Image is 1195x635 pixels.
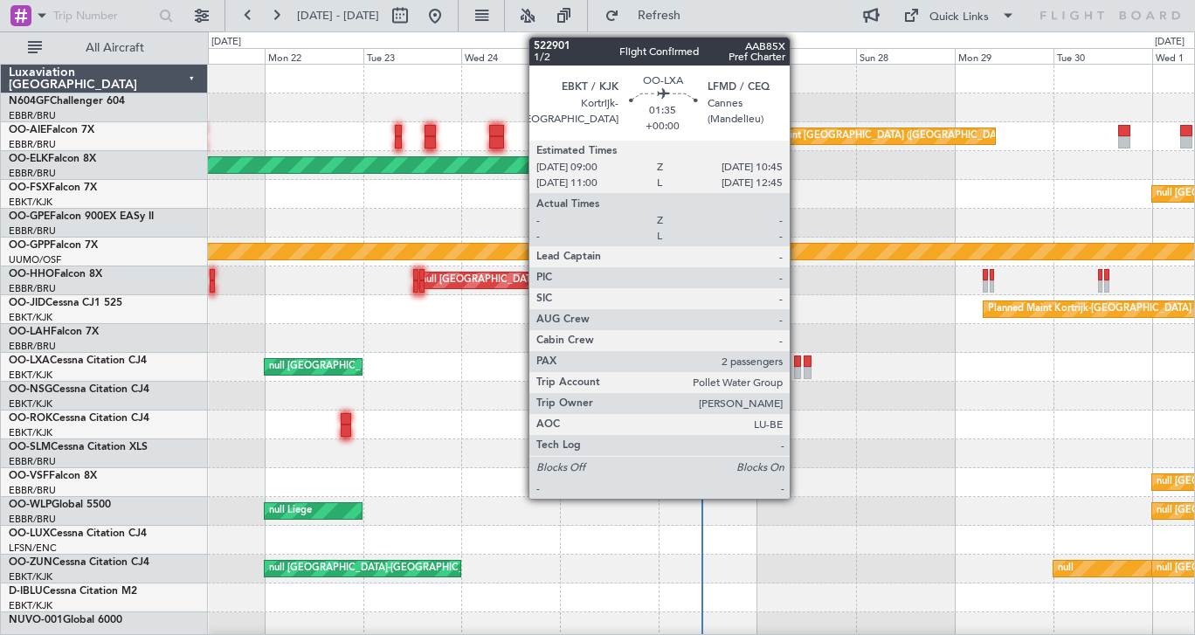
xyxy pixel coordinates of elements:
a: EBBR/BRU [9,109,56,122]
a: OO-HHOFalcon 8X [9,269,102,280]
a: EBBR/BRU [9,484,56,497]
span: D-IBLU [9,586,43,597]
span: OO-AIE [9,125,46,135]
a: OO-ROKCessna Citation CJ4 [9,413,149,424]
div: null Liege [269,498,312,524]
div: Planned Maint Kortrijk-[GEOGRAPHIC_DATA] [988,296,1192,322]
span: All Aircraft [45,42,184,54]
span: NUVO-001 [9,615,63,625]
a: EBKT/KJK [9,599,52,612]
a: OO-WLPGlobal 5500 [9,500,111,510]
a: OO-GPPFalcon 7X [9,240,98,251]
a: OO-LAHFalcon 7X [9,327,99,337]
a: D-IBLUCessna Citation M2 [9,586,137,597]
a: LFSN/ENC [9,542,57,555]
a: OO-LUXCessna Citation CJ4 [9,528,147,539]
span: OO-ELK [9,154,48,164]
span: OO-LAH [9,327,51,337]
div: null [GEOGRAPHIC_DATA]-[GEOGRAPHIC_DATA] [269,556,491,582]
div: Quick Links [929,9,989,26]
a: OO-ZUNCessna Citation CJ4 [9,557,149,568]
span: OO-LUX [9,528,50,539]
a: EBKT/KJK [9,369,52,382]
button: Refresh [597,2,701,30]
a: OO-NSGCessna Citation CJ4 [9,384,149,395]
a: OO-ELKFalcon 8X [9,154,96,164]
a: OO-LXACessna Citation CJ4 [9,355,147,366]
a: EBBR/BRU [9,138,56,151]
a: OO-FSXFalcon 7X [9,183,97,193]
div: [DATE] [1155,35,1185,50]
a: EBKT/KJK [9,570,52,583]
span: OO-HHO [9,269,54,280]
div: Fri 26 [659,48,757,64]
a: EBBR/BRU [9,455,56,468]
input: Trip Number [53,3,150,29]
a: OO-SLMCessna Citation XLS [9,442,148,452]
div: null [1058,556,1074,582]
span: OO-VSF [9,471,49,481]
a: EBKT/KJK [9,426,52,439]
div: Thu 25 [560,48,659,64]
div: null [GEOGRAPHIC_DATA]-[GEOGRAPHIC_DATA] [269,354,491,380]
a: EBBR/BRU [9,167,56,180]
span: OO-GPP [9,240,50,251]
span: OO-FSX [9,183,49,193]
span: N604GF [9,96,50,107]
a: EBBR/BRU [9,224,56,238]
span: OO-ZUN [9,557,52,568]
a: OO-GPEFalcon 900EX EASy II [9,211,154,222]
a: OO-JIDCessna CJ1 525 [9,298,122,308]
div: Sun 28 [856,48,955,64]
div: Mon 29 [955,48,1053,64]
a: OO-VSFFalcon 8X [9,471,97,481]
div: [DATE] [211,35,241,50]
span: [DATE] - [DATE] [297,8,379,24]
a: EBKT/KJK [9,397,52,411]
span: Refresh [623,10,696,22]
button: All Aircraft [19,34,190,62]
a: OO-AIEFalcon 7X [9,125,94,135]
div: Tue 30 [1053,48,1152,64]
a: EBBR/BRU [9,282,56,295]
div: Sat 27 [757,48,856,64]
a: EBKT/KJK [9,311,52,324]
a: EBBR/BRU [9,513,56,526]
div: Tue 23 [363,48,462,64]
span: OO-JID [9,298,45,308]
div: Planned Maint Kortrijk-[GEOGRAPHIC_DATA] [692,296,895,322]
span: OO-GPE [9,211,50,222]
div: null [GEOGRAPHIC_DATA] (Cointrin) [421,267,584,293]
div: Sun 21 [166,48,265,64]
a: EBKT/KJK [9,196,52,209]
div: Unplanned Maint Amsterdam (Schiphol) [597,123,774,149]
a: NUVO-001Global 6000 [9,615,122,625]
a: EBBR/BRU [9,340,56,353]
div: Wed 24 [461,48,560,64]
a: N604GFChallenger 604 [9,96,125,107]
span: OO-LXA [9,355,50,366]
div: Mon 22 [265,48,363,64]
span: OO-SLM [9,442,51,452]
button: Quick Links [895,2,1024,30]
div: Planned Maint [GEOGRAPHIC_DATA] ([GEOGRAPHIC_DATA] National) [590,210,906,236]
div: Planned Maint [GEOGRAPHIC_DATA] ([GEOGRAPHIC_DATA]) [737,123,1012,149]
a: UUMO/OSF [9,253,61,266]
span: OO-ROK [9,413,52,424]
span: OO-WLP [9,500,52,510]
span: OO-NSG [9,384,52,395]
